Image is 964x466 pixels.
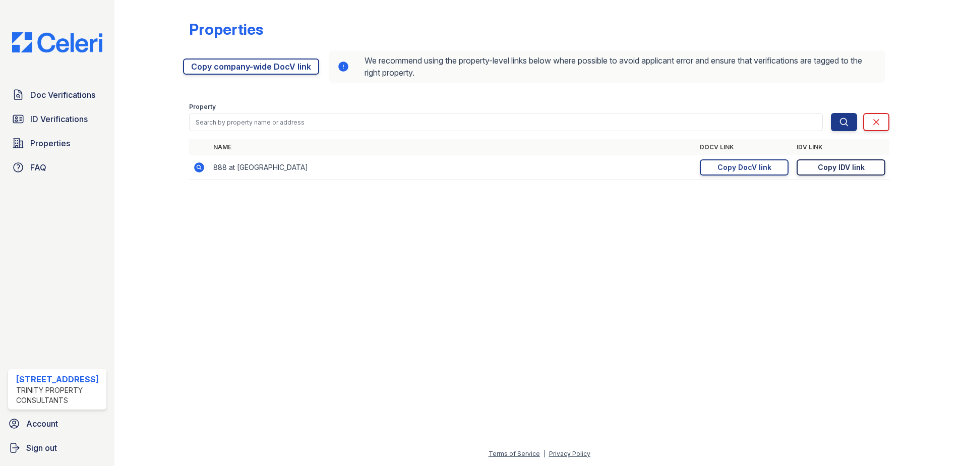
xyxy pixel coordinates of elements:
img: CE_Logo_Blue-a8612792a0a2168367f1c8372b55b34899dd931a85d93a1a3d3e32e68fde9ad4.png [4,32,110,52]
div: [STREET_ADDRESS] [16,373,102,385]
a: Properties [8,133,106,153]
td: 888 at [GEOGRAPHIC_DATA] [209,155,696,180]
th: DocV Link [696,139,793,155]
label: Property [189,103,216,111]
div: Copy DocV link [717,162,771,172]
span: Sign out [26,442,57,454]
a: Copy IDV link [797,159,885,176]
a: Copy company-wide DocV link [183,59,319,75]
div: Properties [189,20,263,38]
span: Doc Verifications [30,89,95,101]
div: | [544,450,546,457]
a: Doc Verifications [8,85,106,105]
span: FAQ [30,161,46,173]
span: ID Verifications [30,113,88,125]
th: Name [209,139,696,155]
input: Search by property name or address [189,113,823,131]
div: We recommend using the property-level links below where possible to avoid applicant error and ens... [329,50,885,83]
a: Terms of Service [489,450,540,457]
div: Copy IDV link [818,162,865,172]
span: Properties [30,137,70,149]
a: ID Verifications [8,109,106,129]
a: Copy DocV link [700,159,789,176]
th: IDV Link [793,139,889,155]
a: Account [4,414,110,434]
div: Trinity Property Consultants [16,385,102,405]
a: Privacy Policy [549,450,590,457]
a: Sign out [4,438,110,458]
a: FAQ [8,157,106,178]
span: Account [26,418,58,430]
